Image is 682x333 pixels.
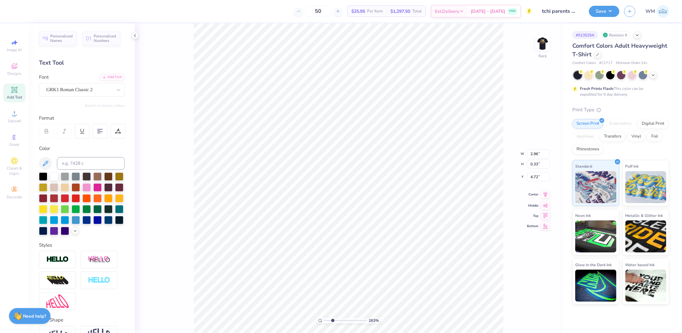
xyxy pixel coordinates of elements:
span: WM [646,8,655,15]
img: Standard [575,171,616,203]
span: Add Text [7,95,22,100]
span: Designs [7,71,21,76]
div: Revision 9 [601,31,631,39]
span: Bottom [527,224,538,228]
span: Comfort Colors [572,60,596,66]
span: Puff Ink [625,163,639,170]
strong: Fresh Prints Flash: [580,86,614,91]
label: Font [39,74,49,81]
div: Transfers [600,132,625,141]
img: Water based Ink [625,270,667,302]
input: Untitled Design [537,5,584,18]
div: # 513529A [572,31,598,39]
img: Neon Ink [575,220,616,252]
input: e.g. 7428 c [57,157,125,170]
div: Color [39,145,125,152]
div: Text Shape [39,316,125,324]
div: Styles [39,242,125,249]
span: Top [527,214,538,218]
span: Personalized Names [50,34,73,43]
span: $1,297.50 [390,8,410,15]
div: Rhinestones [572,145,603,154]
span: Standard [575,163,592,170]
span: Greek [10,142,20,147]
span: Personalized Numbers [94,34,116,43]
span: Middle [527,203,538,208]
span: Clipart & logos [3,166,26,176]
span: 263 % [369,318,379,323]
input: – – [306,5,331,17]
span: Minimum Order: 24 + [616,60,648,66]
span: Total [412,8,422,15]
div: Format [39,115,125,122]
img: Negative Space [88,277,110,284]
img: Shadow [88,256,110,264]
div: Embroidery [605,119,636,129]
span: Metallic & Glitter Ink [625,212,663,219]
div: Print Type [572,106,669,114]
div: Text Tool [39,59,125,67]
img: Metallic & Glitter Ink [625,220,667,252]
a: WM [646,5,669,18]
img: Free Distort [46,294,69,308]
img: 3d Illusion [46,275,69,286]
img: Glow in the Dark Ink [575,270,616,302]
div: Applique [572,132,598,141]
img: Puff Ink [625,171,667,203]
span: Center [527,192,538,197]
div: Vinyl [627,132,645,141]
strong: Need help? [23,313,46,319]
button: Switch to Greek Letters [85,103,125,108]
span: Upload [8,118,21,123]
span: Est. Delivery [435,8,459,15]
span: Neon Ink [575,212,591,219]
div: Add Font [99,74,125,81]
img: Back [536,37,549,50]
img: Wilfredo Manabat [657,5,669,18]
img: Stroke [46,256,69,263]
span: Image AI [7,47,22,52]
span: Comfort Colors Adult Heavyweight T-Shirt [572,42,667,58]
span: Decorate [7,194,22,200]
div: Foil [647,132,662,141]
span: Water based Ink [625,261,655,268]
div: Back [538,53,547,59]
span: FREE [509,9,516,13]
span: [DATE] - [DATE] [471,8,505,15]
span: Per Item [367,8,383,15]
span: # C1717 [599,60,613,66]
div: This color can be expedited for 5 day delivery. [580,86,659,97]
div: Screen Print [572,119,603,129]
button: Save [589,6,619,17]
div: Digital Print [638,119,669,129]
span: $25.95 [351,8,365,15]
span: Glow in the Dark Ink [575,261,612,268]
